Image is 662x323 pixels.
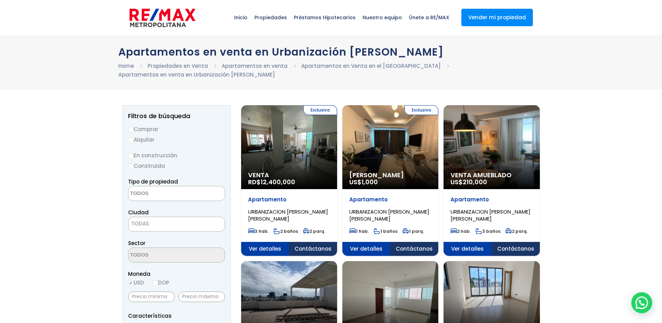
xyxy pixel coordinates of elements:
[131,220,149,227] span: TODAS
[248,196,330,203] p: Apartamento
[178,292,225,302] input: Precio máximo
[128,270,225,278] span: Moneda
[241,242,289,256] span: Ver detalles
[451,178,487,186] span: US$
[349,208,429,222] span: URBANIZACION [PERSON_NAME] [PERSON_NAME]
[359,7,406,28] span: Nuestro equipo
[303,105,337,115] span: Exclusiva
[289,242,337,256] span: Contáctanos
[248,228,269,234] span: 3 hab.
[444,242,492,256] span: Ver detalles
[128,113,225,120] h2: Filtros de búsqueda
[274,228,298,234] span: 2 baños
[349,196,431,203] p: Apartamento
[461,9,533,26] a: Vender mi propiedad
[444,105,540,256] a: Venta Amueblado US$210,000 Apartamento URBANIZACION [PERSON_NAME] [PERSON_NAME] 2 hab. 3 baños 2 ...
[222,62,288,70] a: Apartamentos en venta
[128,125,225,134] label: Comprar
[148,62,208,70] a: Propiedades en Venta
[128,219,225,229] span: TODAS
[349,178,378,186] span: US$
[248,178,295,186] span: RD$
[118,62,134,70] a: Home
[349,172,431,179] span: [PERSON_NAME]
[390,242,438,256] span: Contáctanos
[128,278,144,287] label: USD
[261,178,295,186] span: 12,400,000
[301,62,441,70] a: Apartamentos en Venta en el [GEOGRAPHIC_DATA]
[362,178,378,186] span: 1,000
[128,127,134,132] input: Comprar
[402,228,424,234] span: 1 parq.
[128,186,196,201] textarea: Search
[451,228,471,234] span: 2 hab.
[153,278,169,287] label: DOP
[129,7,195,28] img: remax-metropolitana-logo
[128,135,225,144] label: Alquilar
[251,7,290,28] span: Propiedades
[128,280,134,286] input: USD
[463,178,487,186] span: 210,000
[404,105,438,115] span: Exclusiva
[248,208,328,222] span: URBANIZACION [PERSON_NAME] [PERSON_NAME]
[128,217,225,232] span: TODAS
[128,239,146,247] span: Sector
[241,105,337,256] a: Exclusiva Venta RD$12,400,000 Apartamento URBANIZACION [PERSON_NAME] [PERSON_NAME] 3 hab. 2 baños...
[128,153,134,159] input: En construcción
[451,196,533,203] p: Apartamento
[342,105,438,256] a: Exclusiva [PERSON_NAME] US$1,000 Apartamento URBANIZACION [PERSON_NAME] [PERSON_NAME] 1 hab. 1 ba...
[374,228,397,234] span: 1 baños
[451,208,530,222] span: URBANIZACION [PERSON_NAME] [PERSON_NAME]
[128,209,149,216] span: Ciudad
[476,228,500,234] span: 3 baños
[128,151,225,160] label: En construcción
[406,7,453,28] span: Únete a RE/MAX
[303,228,325,234] span: 2 parq.
[231,7,251,28] span: Inicio
[451,172,533,179] span: Venta Amueblado
[342,242,390,256] span: Ver detalles
[349,228,369,234] span: 1 hab.
[128,178,178,185] span: Tipo de propiedad
[128,161,225,170] label: Construida
[128,164,134,169] input: Construida
[492,242,540,256] span: Contáctanos
[505,228,528,234] span: 2 parq.
[128,311,225,320] p: Características
[118,46,544,58] h1: Apartamentos en venta en Urbanización [PERSON_NAME]
[153,280,158,286] input: DOP
[118,70,275,79] li: Apartamentos en venta en Urbanización [PERSON_NAME]
[128,137,134,143] input: Alquilar
[248,172,330,179] span: Venta
[290,7,359,28] span: Préstamos Hipotecarios
[128,292,175,302] input: Precio mínimo
[128,248,196,263] textarea: Search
